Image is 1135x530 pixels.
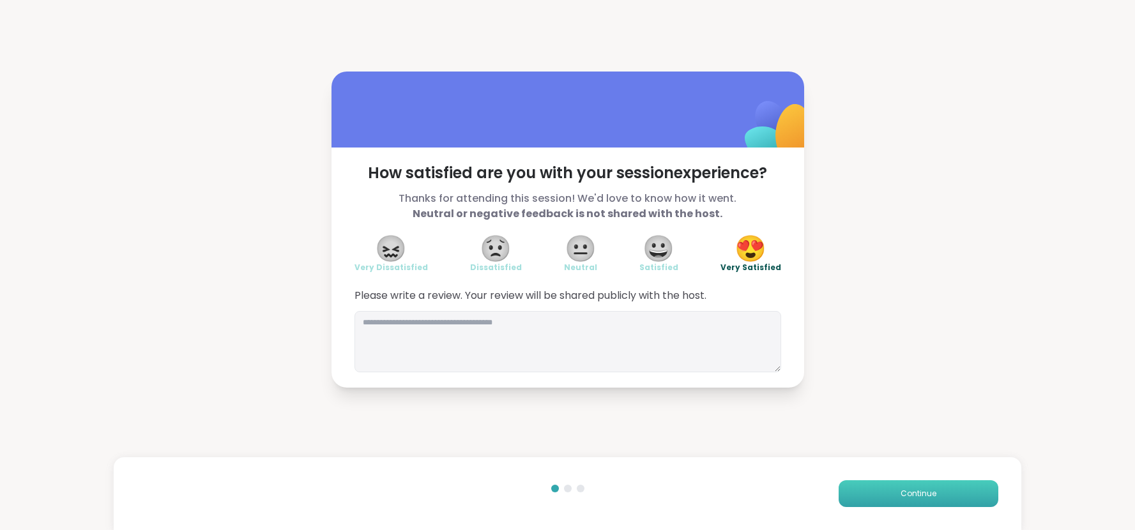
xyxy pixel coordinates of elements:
span: Dissatisfied [470,262,522,273]
span: Very Satisfied [720,262,781,273]
button: Continue [839,480,998,507]
span: Please write a review. Your review will be shared publicly with the host. [354,288,781,303]
span: 😐 [565,237,597,260]
span: 😟 [480,237,512,260]
span: Very Dissatisfied [354,262,428,273]
span: Continue [901,488,936,499]
span: How satisfied are you with your session experience? [354,163,781,183]
span: Thanks for attending this session! We'd love to know how it went. [354,191,781,222]
img: ShareWell Logomark [715,68,842,195]
span: Neutral [564,262,597,273]
span: Satisfied [639,262,678,273]
span: 😖 [375,237,407,260]
b: Neutral or negative feedback is not shared with the host. [413,206,722,221]
span: 😍 [735,237,766,260]
span: 😀 [643,237,674,260]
